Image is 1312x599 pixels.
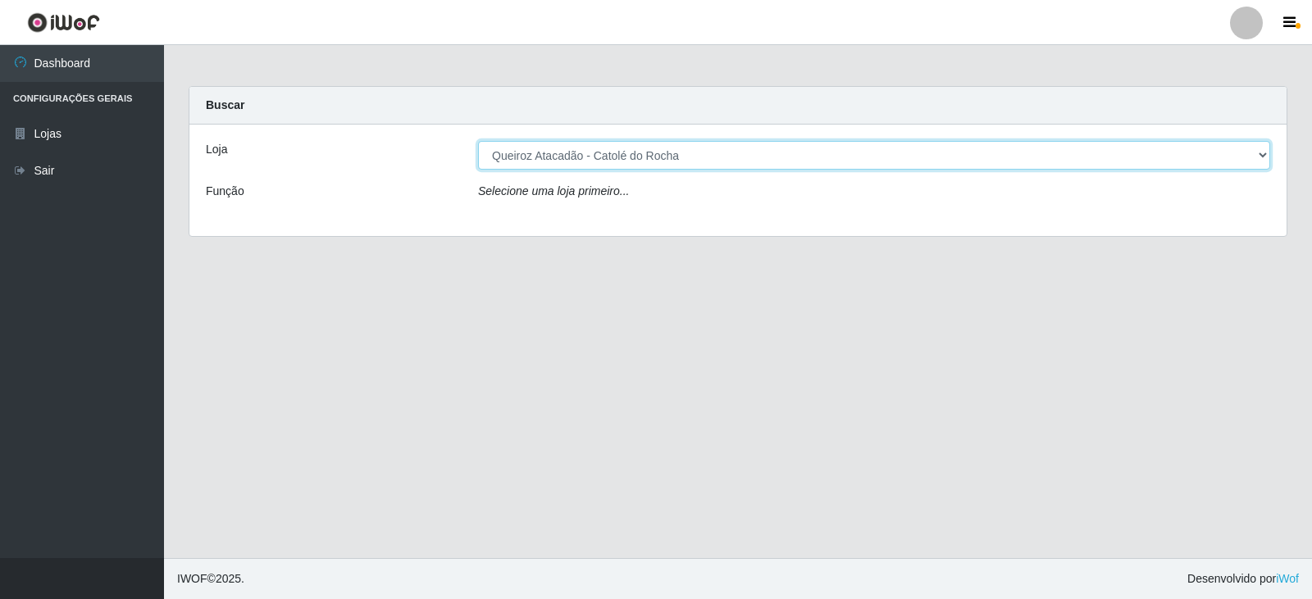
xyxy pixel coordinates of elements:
span: IWOF [177,572,207,585]
i: Selecione uma loja primeiro... [478,184,629,197]
span: Desenvolvido por [1187,570,1299,588]
label: Função [206,183,244,200]
a: iWof [1276,572,1299,585]
label: Loja [206,141,227,158]
img: CoreUI Logo [27,12,100,33]
strong: Buscar [206,98,244,111]
span: © 2025 . [177,570,244,588]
